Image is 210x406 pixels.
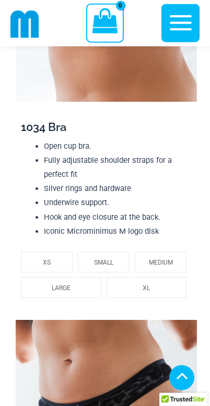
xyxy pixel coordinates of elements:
[94,259,113,266] span: SMALL
[44,153,192,182] li: Fully adjustable shoulder straps for a perfect fit
[44,224,192,238] li: Iconic Microminimus M logo disk
[44,139,192,153] li: Open cup bra.
[43,259,51,266] span: XS
[21,120,66,134] span: 1034 Bra
[44,196,192,210] li: Underwire support.
[21,252,73,272] li: x-small
[44,182,192,196] li: Silver rings and hardware
[78,252,130,272] li: small
[149,259,173,266] span: MEDIUM
[107,277,187,298] li: x-large
[135,252,186,272] li: medium
[10,10,39,39] img: cropped mm emblem
[143,284,150,292] span: XL
[86,4,123,43] a: View Shopping Cart, empty
[44,210,192,224] li: Hook and eye closure at the back.
[21,277,101,298] li: large
[52,284,71,292] span: LARGE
